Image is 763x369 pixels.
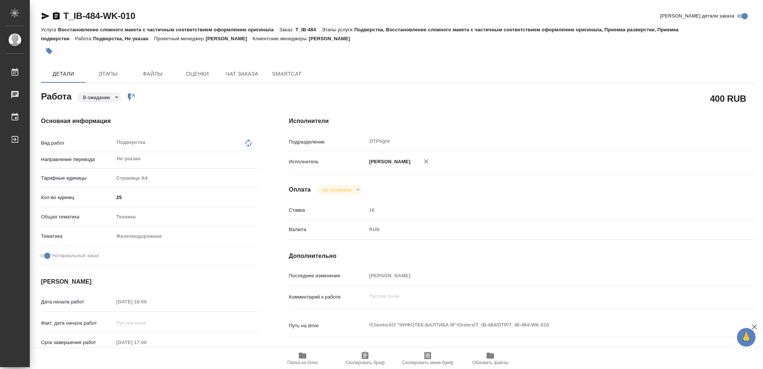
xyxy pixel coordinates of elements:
[114,337,179,348] input: Пустое поле
[41,213,114,221] p: Общая тематика
[41,156,114,163] p: Направление перевода
[269,69,305,79] span: SmartCat
[317,185,362,195] div: В ожидании
[41,27,678,41] p: Подверстка, Восстановление сложного макета с частичным соответствием оформлению оригинала, Приемк...
[58,27,279,32] p: Восстановление сложного макета с частичным соответствием оформлению оригинала
[180,69,215,79] span: Оценки
[418,153,434,170] button: Удалить исполнителя
[289,226,366,233] p: Валюта
[295,27,322,32] p: T_IB-484
[367,270,716,281] input: Пустое поле
[289,138,366,146] p: Подразделение
[367,319,716,331] textarea: /Clients/АО "ИНФОТЕК-БАЛТИКА М"/Orders/T_IB-484/DTP/T_IB-484-WK-010
[41,89,72,102] h2: Работа
[41,174,114,182] p: Тарифные единицы
[309,36,356,41] p: [PERSON_NAME]
[279,27,295,32] p: Заказ:
[114,172,259,184] div: Страница А4
[334,348,396,369] button: Скопировать бриф
[710,92,746,105] h2: 400 RUB
[289,322,366,329] p: Путь на drive
[41,27,58,32] p: Услуга
[41,12,50,20] button: Скопировать ссылку для ЯМессенджера
[367,205,716,215] input: Пустое поле
[740,329,753,345] span: 🙏
[114,192,259,203] input: ✎ Введи что-нибудь
[41,319,114,327] p: Факт. дата начала работ
[41,277,259,286] h4: [PERSON_NAME]
[459,348,522,369] button: Обновить файлы
[367,158,411,165] p: [PERSON_NAME]
[322,27,354,32] p: Этапы услуги
[41,194,114,201] p: Кол-во единиц
[206,36,253,41] p: [PERSON_NAME]
[289,117,755,126] h4: Исполнители
[41,298,114,306] p: Дата начала работ
[472,360,509,365] span: Обновить файлы
[367,223,716,236] div: RUB
[660,12,734,20] span: [PERSON_NAME] детали заказа
[41,233,114,240] p: Тематика
[154,36,206,41] p: Проектный менеджер
[253,36,309,41] p: Клиентские менеджеры
[41,117,259,126] h4: Основная информация
[135,69,171,79] span: Файлы
[114,211,259,223] div: Техника
[41,43,57,59] button: Добавить тэг
[345,360,384,365] span: Скопировать бриф
[81,94,112,101] button: В ожидании
[289,272,366,280] p: Последнее изменение
[289,293,366,301] p: Комментарий к работе
[287,360,318,365] span: Папка на Drive
[289,185,311,194] h4: Оплата
[75,36,93,41] p: Работа
[114,318,179,328] input: Пустое поле
[114,296,179,307] input: Пустое поле
[52,252,99,259] span: Нотариальный заказ
[289,158,366,165] p: Исполнитель
[63,11,135,21] a: T_IB-484-WK-010
[41,139,114,147] p: Вид работ
[289,206,366,214] p: Ставка
[52,12,61,20] button: Скопировать ссылку
[737,328,756,347] button: 🙏
[77,92,121,102] div: В ожидании
[93,36,154,41] p: Подверстка, Не указан
[90,69,126,79] span: Этапы
[41,339,114,346] p: Срок завершения работ
[396,348,459,369] button: Скопировать мини-бриф
[224,69,260,79] span: Чат заказа
[271,348,334,369] button: Папка на Drive
[45,69,81,79] span: Детали
[114,230,259,243] div: Железнодорожная
[402,360,453,365] span: Скопировать мини-бриф
[320,187,354,193] button: Не оплачена
[289,252,755,261] h4: Дополнительно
